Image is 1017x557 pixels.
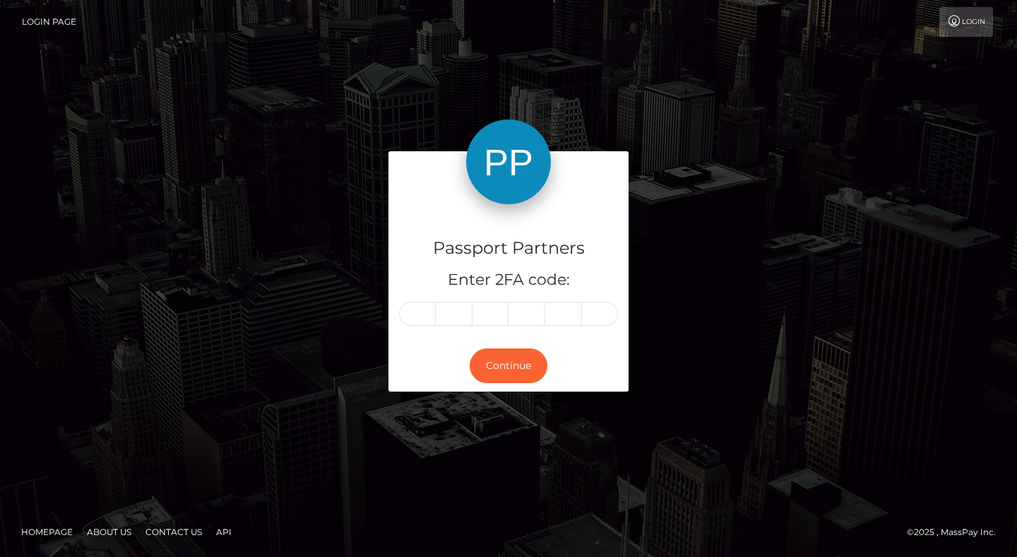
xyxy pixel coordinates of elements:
div: © 2025 , MassPay Inc. [907,524,1006,540]
h4: Passport Partners [399,236,618,261]
h5: Enter 2FA code: [399,269,618,291]
a: Login [939,7,993,37]
a: Contact Us [140,521,208,543]
a: About Us [81,521,137,543]
a: API [210,521,237,543]
a: Homepage [16,521,78,543]
button: Continue [470,348,547,383]
a: Login Page [22,7,76,37]
img: Passport Partners [466,119,551,204]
